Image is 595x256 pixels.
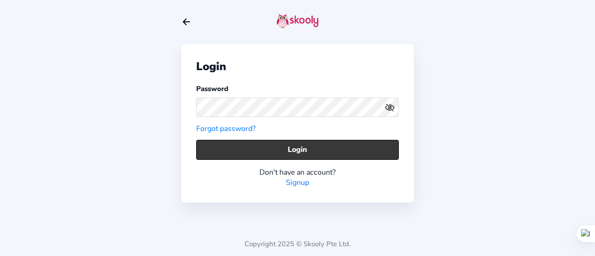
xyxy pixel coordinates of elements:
label: Password [196,84,228,93]
a: Forgot password? [196,124,256,134]
a: Signup [286,177,309,188]
img: skooly-logo.png [277,13,318,28]
div: Login [196,59,399,74]
div: Don't have an account? [196,167,399,177]
button: arrow back outline [181,17,192,27]
button: eye outlineeye off outline [385,103,399,112]
button: Login [196,140,399,160]
ion-icon: eye off outline [385,103,395,112]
